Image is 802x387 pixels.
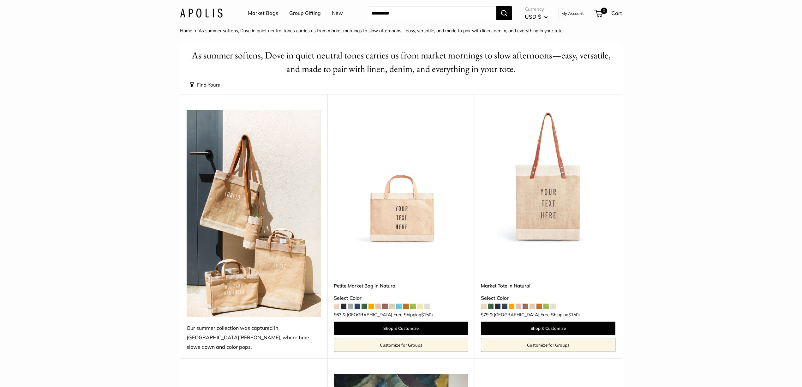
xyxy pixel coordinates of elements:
[611,10,622,16] span: Cart
[561,9,584,17] a: My Account
[525,13,541,20] span: USD $
[332,9,343,18] a: New
[334,322,468,335] a: Shop & Customize
[190,81,220,89] button: Find Yours
[601,8,607,14] span: 0
[525,12,548,22] button: USD $
[481,312,488,317] span: $79
[334,338,468,352] a: Customize for Groups
[481,338,615,352] a: Customize for Groups
[490,312,581,317] span: & [GEOGRAPHIC_DATA] Free Shipping +
[525,5,548,14] span: Currency
[187,324,321,352] div: Our summer collection was captured in [GEOGRAPHIC_DATA][PERSON_NAME], where time slows down and c...
[180,9,223,18] img: Apolis
[595,8,622,18] a: 0 Cart
[334,110,468,245] a: Petite Market Bag in Naturaldescription_Effortless style that elevates every moment
[568,312,578,317] span: $150
[481,282,615,289] a: Market Tote in Natural
[481,110,615,245] a: description_Make it yours with custom printed text.description_The Original Market bag in its 4 n...
[421,312,431,317] span: $150
[481,322,615,335] a: Shop & Customize
[180,28,192,33] a: Home
[199,28,564,33] span: As summer softens, Dove in quiet neutral tones carries us from market mornings to slow afternoons...
[334,312,341,317] span: $63
[248,9,278,18] a: Market Bags
[334,293,468,303] div: Select Color
[334,282,468,289] a: Petite Market Bag in Natural
[190,49,612,76] h1: As summer softens, Dove in quiet neutral tones carries us from market mornings to slow afternoons...
[334,110,468,245] img: Petite Market Bag in Natural
[343,312,434,317] span: & [GEOGRAPHIC_DATA] Free Shipping +
[481,293,615,303] div: Select Color
[180,27,564,35] nav: Breadcrumb
[367,6,496,20] input: Search...
[187,110,321,317] img: Our summer collection was captured in Todos Santos, where time slows down and color pops.
[289,9,321,18] a: Group Gifting
[496,6,512,20] button: Search
[481,110,615,245] img: description_Make it yours with custom printed text.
